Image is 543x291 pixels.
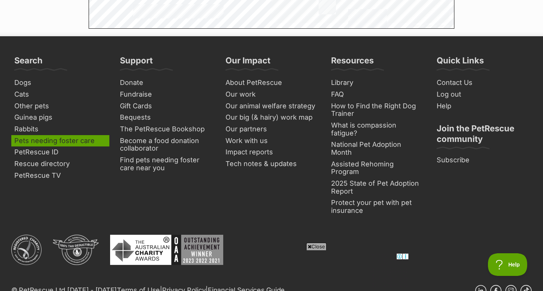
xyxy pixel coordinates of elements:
[434,100,532,112] a: Help
[11,77,109,89] a: Dogs
[328,89,426,100] a: FAQ
[11,123,109,135] a: Rabbits
[434,89,532,100] a: Log out
[222,123,321,135] a: Our partners
[328,100,426,120] a: How to Find the Right Dog Trainer
[117,112,215,123] a: Bequests
[222,77,321,89] a: About PetRescue
[117,77,215,89] a: Donate
[134,253,409,287] iframe: Advertisement
[53,235,99,265] img: DGR
[14,55,43,70] h3: Search
[328,178,426,197] a: 2025 State of Pet Adoption Report
[437,55,484,70] h3: Quick Links
[11,146,109,158] a: PetRescue ID
[306,243,327,250] span: Close
[328,159,426,178] a: Assisted Rehoming Program
[117,135,215,154] a: Become a food donation collaborator
[117,123,215,135] a: The PetRescue Bookshop
[222,89,321,100] a: Our work
[11,89,109,100] a: Cats
[434,77,532,89] a: Contact Us
[120,55,153,70] h3: Support
[222,135,321,147] a: Work with us
[222,112,321,123] a: Our big (& hairy) work map
[11,135,109,147] a: Pets needing foster care
[117,154,215,174] a: Find pets needing foster care near you
[328,77,426,89] a: Library
[117,100,215,112] a: Gift Cards
[11,235,41,265] img: ACNC
[437,123,529,149] h3: Join the PetRescue community
[328,139,426,158] a: National Pet Adoption Month
[488,253,528,276] iframe: Help Scout Beacon - Open
[331,55,374,70] h3: Resources
[225,55,270,70] h3: Our Impact
[328,120,426,139] a: What is compassion fatigue?
[11,158,109,170] a: Rescue directory
[222,100,321,112] a: Our animal welfare strategy
[117,89,215,100] a: Fundraise
[11,170,109,182] a: PetRescue TV
[434,154,532,166] a: Subscribe
[222,158,321,170] a: Tech notes & updates
[11,112,109,123] a: Guinea pigs
[110,235,223,265] img: Australian Charity Awards - Outstanding Achievement Winner 2023 - 2022 - 2021
[222,146,321,158] a: Impact reports
[11,100,109,112] a: Other pets
[328,197,426,216] a: Protect your pet with pet insurance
